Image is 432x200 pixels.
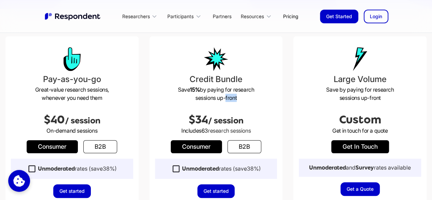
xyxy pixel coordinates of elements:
[208,116,243,125] span: / session
[237,8,278,24] div: Resources
[356,164,374,171] strong: Survey
[189,114,208,126] span: $34
[299,126,421,135] p: Get in touch for a quote
[11,126,133,135] p: On-demand sessions
[309,164,346,171] strong: Unmoderated
[163,8,207,24] div: Participants
[122,13,150,20] div: Researchers
[167,13,194,20] div: Participants
[227,140,261,153] a: b2b
[53,184,91,198] a: Get started
[155,85,277,102] p: Save by paying for research sessions up-front
[155,126,277,135] p: Includes
[201,127,208,134] span: 63
[309,164,411,171] div: and rates available
[44,12,102,21] a: home
[278,8,304,24] a: Pricing
[247,165,259,172] span: 38%
[65,116,100,125] span: / session
[118,8,163,24] div: Researchers
[182,165,261,172] div: rates (save )
[241,13,264,20] div: Resources
[171,140,222,153] a: Consumer
[299,73,421,85] h3: Large Volume
[83,140,117,153] a: b2b
[364,10,388,23] a: Login
[320,10,358,23] a: Get Started
[44,114,65,126] span: $40
[208,127,251,134] span: research sessions
[299,85,421,102] p: Save by paying for research sessions up-front
[11,73,133,85] h3: Pay-as-you-go
[11,85,133,102] p: Great-value research sessions, whenever you need them
[103,165,115,172] span: 38%
[197,184,235,198] a: Get started
[182,165,219,172] strong: Unmoderated
[339,114,381,126] span: Custom
[44,12,102,21] img: Untitled UI logotext
[340,182,380,196] a: Get a Quote
[38,165,117,172] div: rates (save )
[38,165,75,172] strong: Unmoderated
[207,8,237,24] a: Partners
[27,140,78,153] a: Consumer
[155,73,277,85] h3: Credit Bundle
[331,140,389,153] a: get in touch
[190,86,200,93] strong: 15%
